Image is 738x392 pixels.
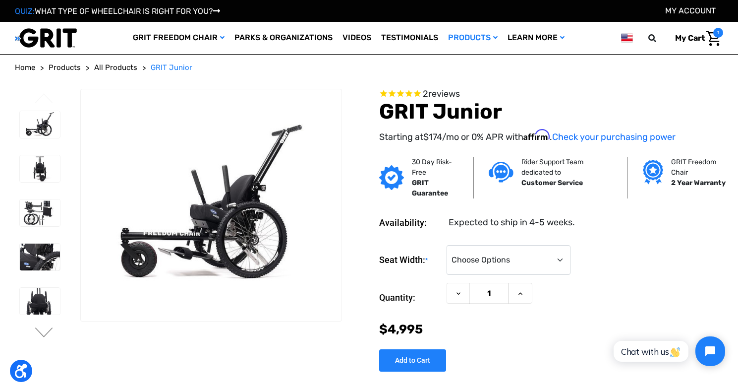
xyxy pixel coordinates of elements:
[20,244,60,270] img: GRIT Junior: close up of child-sized GRIT wheelchair with Invacare Matrx seat, levers, and wheels
[713,28,723,38] span: 1
[643,160,663,185] img: Grit freedom
[379,216,442,229] dt: Availability:
[379,322,423,336] span: $4,995
[552,131,676,142] a: Check your purchasing power - Learn more about Affirm Financing (opens in modal)
[151,62,192,73] a: GRIT Junior
[15,28,77,48] img: GRIT All-Terrain Wheelchair and Mobility Equipment
[338,22,376,54] a: Videos
[94,62,137,73] a: All Products
[503,22,569,54] a: Learn More
[671,179,726,187] strong: 2 Year Warranty
[49,62,81,73] a: Products
[376,22,443,54] a: Testimonials
[379,130,723,144] p: Starting at /mo or 0% APR with .
[15,63,35,72] span: Home
[665,6,716,15] a: Account
[94,63,137,72] span: All Products
[128,22,229,54] a: GRIT Freedom Chair
[521,179,583,187] strong: Customer Service
[675,33,705,43] span: My Cart
[653,28,668,49] input: Search
[20,111,60,138] img: GRIT Junior: GRIT Freedom Chair all terrain wheelchair engineered specifically for kids
[15,6,220,16] a: QUIZ:WHAT TYPE OF WHEELCHAIR IS RIGHT FOR YOU?
[20,288,60,315] img: GRIT Junior: close up front view of pediatric GRIT wheelchair with Invacare Matrx seat, levers, m...
[379,99,723,124] h1: GRIT Junior
[706,31,721,46] img: Cart
[379,245,442,275] label: Seat Width:
[521,157,613,178] p: Rider Support Team dedicated to
[20,155,60,182] img: GRIT Junior: front view of kid-sized model of GRIT Freedom Chair all terrain wheelchair
[621,32,633,44] img: us.png
[229,22,338,54] a: Parks & Organizations
[15,62,35,73] a: Home
[523,130,550,140] span: Affirm
[81,118,341,292] img: GRIT Junior: GRIT Freedom Chair all terrain wheelchair engineered specifically for kids
[379,349,446,372] input: Add to Cart
[34,327,55,339] button: Go to slide 2 of 3
[20,199,60,226] img: GRIT Junior: disassembled child-specific GRIT Freedom Chair model with seatback, push handles, fo...
[668,28,723,49] a: Cart with 1 items
[379,283,442,313] label: Quantity:
[423,88,460,99] span: 2 reviews
[428,88,460,99] span: reviews
[489,162,513,182] img: Customer service
[15,62,723,73] nav: Breadcrumb
[151,63,192,72] span: GRIT Junior
[412,157,459,178] p: 30 Day Risk-Free
[34,93,55,105] button: Go to slide 3 of 3
[671,157,727,178] p: GRIT Freedom Chair
[379,165,404,190] img: GRIT Guarantee
[443,22,503,54] a: Products
[423,131,442,142] span: $174
[379,89,723,100] span: Rated 5.0 out of 5 stars 2 reviews
[49,63,81,72] span: Products
[449,216,575,229] dd: Expected to ship in 4-5 weeks.
[412,179,448,197] strong: GRIT Guarantee
[15,6,35,16] span: QUIZ:
[603,328,734,375] iframe: Tidio Chat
